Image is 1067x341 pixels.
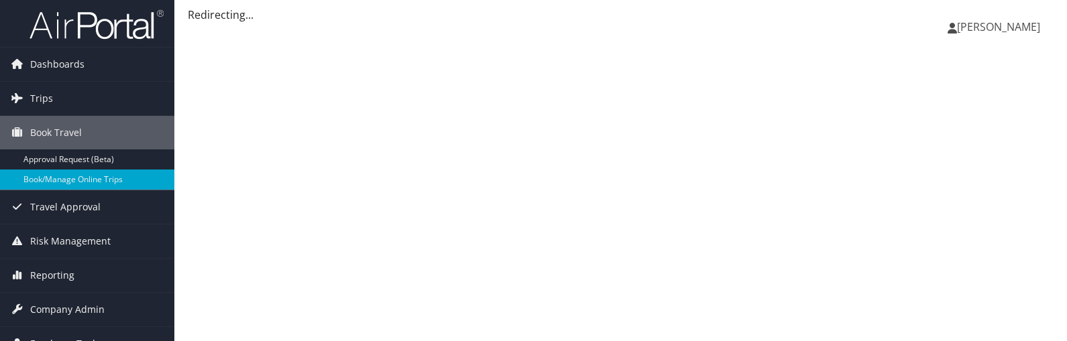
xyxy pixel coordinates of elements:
[957,19,1040,34] span: [PERSON_NAME]
[30,9,164,40] img: airportal-logo.png
[30,48,85,81] span: Dashboards
[30,116,82,149] span: Book Travel
[30,293,105,326] span: Company Admin
[188,7,1054,23] div: Redirecting...
[30,259,74,292] span: Reporting
[30,82,53,115] span: Trips
[948,7,1054,47] a: [PERSON_NAME]
[30,190,101,224] span: Travel Approval
[30,224,111,258] span: Risk Management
